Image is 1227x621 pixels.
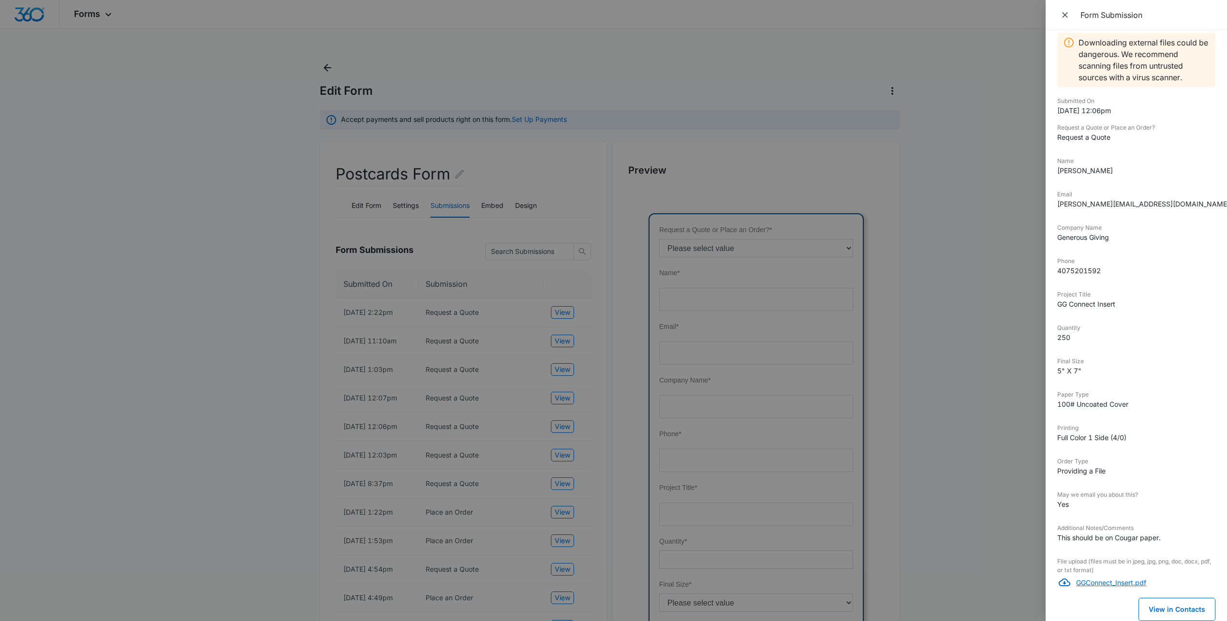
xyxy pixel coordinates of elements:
[1057,199,1215,209] dd: [PERSON_NAME][EMAIL_ADDRESS][DOMAIN_NAME]
[1057,532,1215,543] dd: This should be on Cougar paper.
[15,60,33,68] span: Name
[1057,299,1215,309] dd: GG Connect Insert
[15,114,32,122] span: Email
[1057,8,1075,22] button: Close
[1057,466,1215,476] dd: Providing a File
[1057,357,1215,366] dt: Final Size
[15,469,50,476] span: Paper Type
[1057,324,1215,332] dt: Quantity
[1057,390,1215,399] dt: Paper Type
[1057,575,1076,590] button: Download
[1057,424,1215,432] dt: Printing
[15,168,64,176] span: Company Name
[1057,132,1215,142] dd: Request a Quote
[15,512,38,519] span: Printing
[15,222,35,229] span: Phone
[1057,366,1215,376] dd: 5" X 7"
[15,372,45,380] span: Final Size
[15,329,41,337] span: Quantity
[15,555,49,562] span: Order Type
[1057,290,1215,299] dt: Project Title
[1057,257,1215,266] dt: Phone
[1057,557,1215,575] dt: File upload (files must be in jpeg, jpg, png, doc, docx, pdf, or txt format)
[1057,105,1215,116] dd: [DATE] 12:06pm
[1057,232,1215,242] dd: Generous Giving
[1057,123,1215,132] dt: Request a Quote or Place an Order?
[1057,165,1215,176] dd: [PERSON_NAME]
[1057,490,1215,499] dt: May we email you about this?
[1057,190,1215,199] dt: Email
[1080,10,1215,20] div: Form Submission
[1057,457,1215,466] dt: Order Type
[1138,598,1215,621] button: View in Contacts
[15,415,54,423] span: Custom Size
[1057,432,1215,443] dd: Full Color 1 Side (4/0)
[15,17,126,25] span: Request a Quote or Place an Order?
[1057,575,1215,590] a: DownloadGGConnect_Insert.pdf
[15,598,100,606] span: Additional Notes/Comments
[1076,577,1215,588] p: GGConnect_Insert.pdf
[1057,157,1215,165] dt: Name
[15,275,51,283] span: Project Title
[1060,8,1072,22] span: Close
[1057,499,1215,509] dd: Yes
[1079,37,1210,83] p: Downloading external files could be dangerous. We recommend scanning files from untrusted sources...
[1057,332,1215,342] dd: 250
[1057,524,1215,532] dt: Additional Notes/Comments
[1057,266,1215,276] dd: 4075201592
[1057,97,1215,105] dt: Submitted On
[1057,399,1215,409] dd: 100# Uncoated Cover
[1057,223,1215,232] dt: Company Name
